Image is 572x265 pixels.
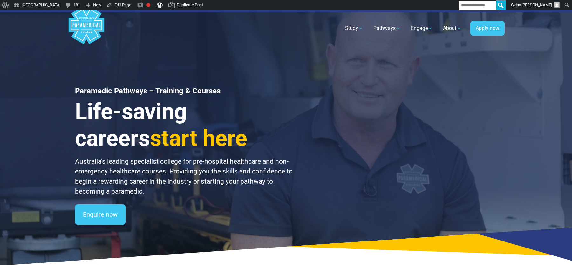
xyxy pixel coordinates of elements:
a: Pathways [370,19,405,37]
h1: Paramedic Pathways – Training & Courses [75,86,294,96]
span: start here [150,125,247,151]
a: Enquire now [75,204,126,225]
a: Study [341,19,367,37]
a: Australian Paramedical College [67,12,106,44]
a: Engage [407,19,437,37]
p: Australia’s leading specialist college for pre-hospital healthcare and non-emergency healthcare c... [75,157,294,197]
a: About [439,19,465,37]
a: Apply now [470,21,505,36]
div: Focus keyphrase not set [146,3,150,7]
h3: Life-saving careers [75,98,294,152]
span: [PERSON_NAME] [521,3,552,7]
